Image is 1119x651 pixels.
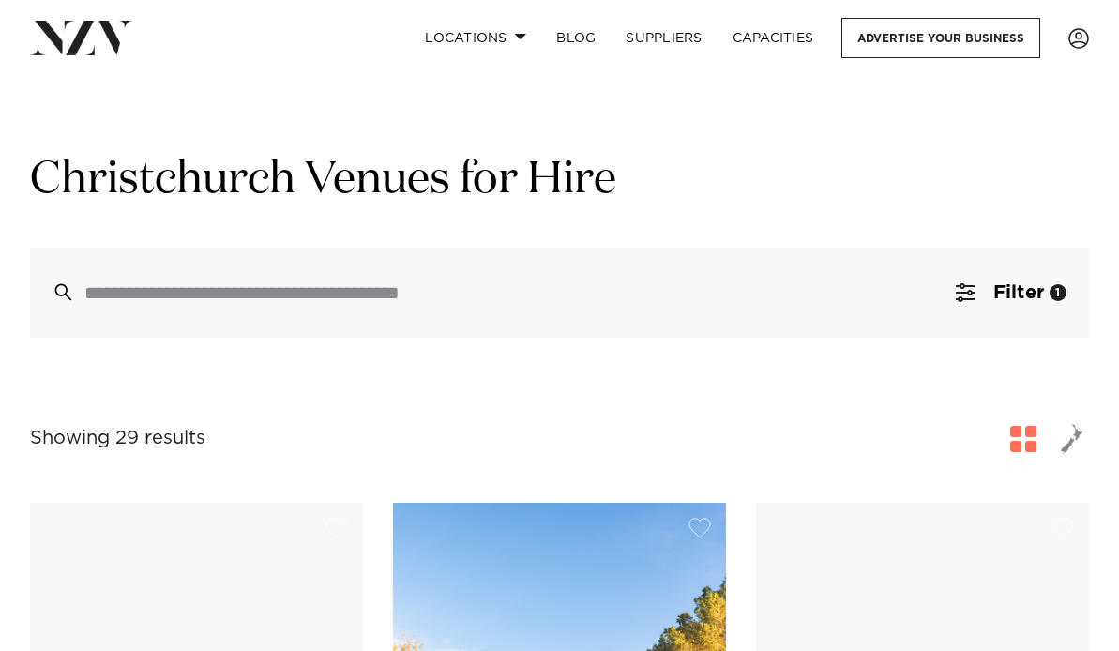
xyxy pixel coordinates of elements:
[1050,284,1066,301] div: 1
[933,248,1089,338] button: Filter1
[541,18,611,58] a: BLOG
[30,151,1089,210] h1: Christchurch Venues for Hire
[611,18,717,58] a: SUPPLIERS
[718,18,829,58] a: Capacities
[841,18,1040,58] a: Advertise your business
[30,424,205,453] div: Showing 29 results
[410,18,541,58] a: Locations
[993,283,1044,302] span: Filter
[30,21,132,54] img: nzv-logo.png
